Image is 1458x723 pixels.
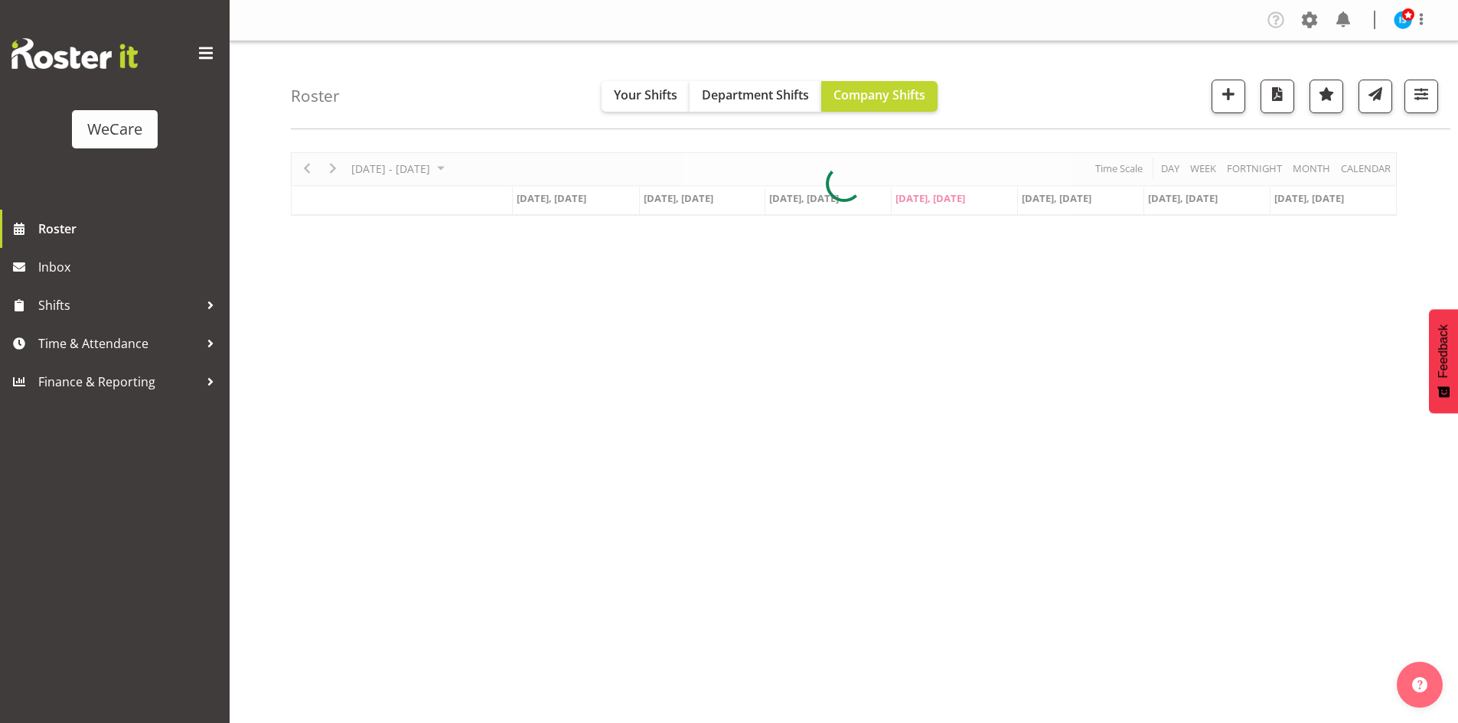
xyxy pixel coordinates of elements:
[1394,11,1412,29] img: isabel-simcox10849.jpg
[821,81,938,112] button: Company Shifts
[38,370,199,393] span: Finance & Reporting
[1437,324,1450,378] span: Feedback
[833,86,925,103] span: Company Shifts
[1404,80,1438,113] button: Filter Shifts
[1261,80,1294,113] button: Download a PDF of the roster according to the set date range.
[291,87,340,105] h4: Roster
[38,332,199,355] span: Time & Attendance
[11,38,138,69] img: Rosterit website logo
[38,217,222,240] span: Roster
[702,86,809,103] span: Department Shifts
[1429,309,1458,413] button: Feedback - Show survey
[1359,80,1392,113] button: Send a list of all shifts for the selected filtered period to all rostered employees.
[690,81,821,112] button: Department Shifts
[1412,677,1427,692] img: help-xxl-2.png
[38,294,199,317] span: Shifts
[38,256,222,278] span: Inbox
[87,118,142,141] div: WeCare
[1310,80,1343,113] button: Highlight an important date within the roster.
[614,86,677,103] span: Your Shifts
[1212,80,1245,113] button: Add a new shift
[602,81,690,112] button: Your Shifts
